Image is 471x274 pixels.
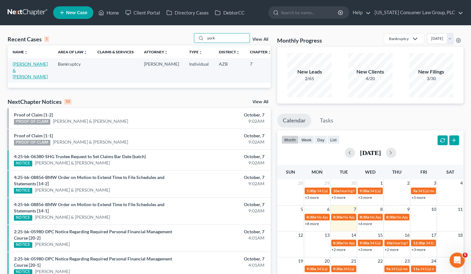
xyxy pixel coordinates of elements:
span: No Appointments [370,215,399,219]
div: PROOF OF CLAIM [14,140,50,146]
span: Fri [420,169,427,175]
a: +2 more [332,247,345,252]
span: 22 [377,257,383,265]
a: Home [95,7,122,18]
span: 8:30a [307,215,316,219]
span: 9 [406,205,410,213]
i: unfold_more [268,51,271,54]
button: week [299,135,314,144]
div: October, 7 [185,112,264,118]
span: 23 [404,257,410,265]
div: Bankruptcy [389,36,409,41]
span: Tue [339,169,348,175]
span: 14 [350,231,357,239]
div: 9:02AM [185,139,264,145]
td: AZB [214,58,245,82]
span: 9:30a [307,266,316,271]
a: Calendar [277,114,311,128]
a: [PERSON_NAME] & [PERSON_NAME] [35,160,110,166]
div: NOTICE [14,242,32,248]
a: Directory Cases [163,7,212,18]
a: 4:25-bk-06380-SHG Trustee Request to Set Claims Bar Date (batch) [14,154,146,159]
div: 9:02AM [185,208,264,214]
a: Districtunfold_more [219,50,240,54]
a: [PERSON_NAME] & [PERSON_NAME] [35,214,110,220]
div: 10 [64,99,71,104]
span: No Appointments [396,215,426,219]
a: +8 more [305,221,319,226]
i: unfold_more [24,51,28,54]
span: 19 [297,257,304,265]
span: 8 [380,205,383,213]
span: Sun [286,169,295,175]
span: 9a [386,266,390,271]
div: October, 7 [185,201,264,208]
span: 6 [326,205,330,213]
span: 7 [353,205,357,213]
i: unfold_more [236,51,240,54]
iframe: Intercom live chat [449,253,465,268]
span: 341(a) meeting for [PERSON_NAME] [317,188,378,193]
span: 20 [324,257,330,265]
div: New Clients [348,68,393,75]
div: 2/65 [287,75,332,82]
span: 21 [350,257,357,265]
th: Claims & Services [92,45,139,58]
div: October, 7 [185,153,264,160]
div: 1 [44,36,49,42]
td: Bankruptcy [53,58,92,82]
a: Proof of Claim [1-1] [14,133,53,138]
div: 4:01AM [185,235,264,241]
span: 1 [380,179,383,187]
span: 8:30a [360,215,369,219]
a: 4:25-bk-08856-BMW Order on Motion to Extend Time to File Schedules and Statements [14-1] [14,202,164,213]
span: Wed [365,169,375,175]
a: [PERSON_NAME] [35,241,70,247]
span: 341(a) meeting for [PERSON_NAME] & [PERSON_NAME] [370,188,464,193]
span: 16 [404,231,410,239]
span: 341(a) meeting for [PERSON_NAME] [391,266,452,271]
span: 8:30a [386,215,396,219]
span: 1:30p [307,188,316,193]
span: 341(a) meeting for [PERSON_NAME] [343,266,404,271]
span: hearing for [PERSON_NAME] [393,241,442,245]
td: 7 [245,58,276,82]
i: unfold_more [199,51,202,54]
td: Individual [184,58,214,82]
a: [PERSON_NAME] & [PERSON_NAME] [13,61,48,79]
div: PROOF OF CLAIM [14,119,50,125]
h2: [DATE] [360,149,381,156]
i: unfold_more [164,51,168,54]
span: No Appointments [343,241,373,245]
div: 9:02AM [185,160,264,166]
a: [PERSON_NAME] & [PERSON_NAME] [53,118,128,124]
div: October, 7 [185,256,264,262]
div: NOTICE [14,188,32,194]
span: New Case [66,10,87,15]
span: 10a [333,188,339,193]
a: +6 more [358,221,372,226]
div: NextChapter Notices [8,98,71,105]
a: 4:25-bk-08856-BMW Order on Motion to Extend Time to File Schedules and Statements [14-2] [14,175,164,186]
a: 2:25-bk-05980-DPC Notice Regarding Required Personal Financial Management Course [20-1] [14,256,172,268]
a: +3 more [358,247,372,252]
h3: Monthly Progress [277,37,322,44]
a: +3 more [358,195,372,200]
span: No Appointments [343,215,373,219]
span: No Appointments [317,215,346,219]
span: hearing for [PERSON_NAME] [340,188,389,193]
div: NOTICE [14,215,32,221]
a: [US_STATE] Consumer Law Group, PLC [371,7,463,18]
div: Recent Cases [8,35,49,43]
i: unfold_more [84,51,87,54]
span: 341(a) meeting for [PERSON_NAME] & [PERSON_NAME] [317,266,411,271]
a: Nameunfold_more [13,50,28,54]
span: Mon [312,169,323,175]
span: 9:30a [333,266,343,271]
span: 9:30a [360,241,369,245]
div: October, 7 [185,229,264,235]
span: Thu [392,169,401,175]
span: 5 [300,205,304,213]
div: 4/20 [348,75,393,82]
span: 24 [430,257,437,265]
